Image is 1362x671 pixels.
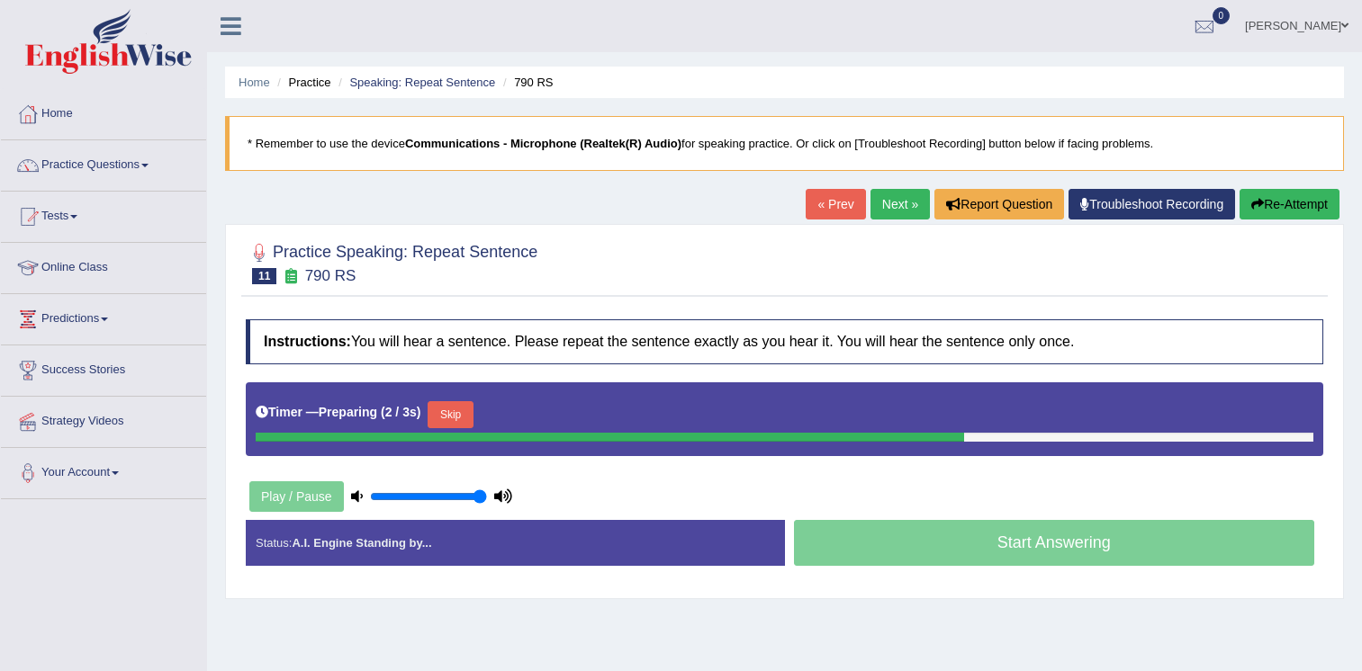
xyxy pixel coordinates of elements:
[428,401,473,428] button: Skip
[1,397,206,442] a: Strategy Videos
[239,76,270,89] a: Home
[381,405,385,419] b: (
[806,189,865,219] a: « Prev
[1,89,206,134] a: Home
[1240,189,1339,219] button: Re-Attempt
[281,268,300,285] small: Exam occurring question
[246,239,537,284] h2: Practice Speaking: Repeat Sentence
[499,74,554,91] li: 790 RS
[264,334,351,349] b: Instructions:
[870,189,930,219] a: Next »
[417,405,421,419] b: )
[1,140,206,185] a: Practice Questions
[934,189,1064,219] button: Report Question
[1213,7,1231,24] span: 0
[1,192,206,237] a: Tests
[319,405,377,419] b: Preparing
[349,76,495,89] a: Speaking: Repeat Sentence
[1,294,206,339] a: Predictions
[1,448,206,493] a: Your Account
[305,267,356,284] small: 790 RS
[252,268,276,284] span: 11
[292,536,431,550] strong: A.I. Engine Standing by...
[1,345,206,390] a: Success Stories
[405,137,681,150] b: Communications - Microphone (Realtek(R) Audio)
[246,520,785,566] div: Status:
[1069,189,1235,219] a: Troubleshoot Recording
[256,406,420,419] h5: Timer —
[225,116,1344,171] blockquote: * Remember to use the device for speaking practice. Or click on [Troubleshoot Recording] button b...
[385,405,417,419] b: 2 / 3s
[1,243,206,288] a: Online Class
[246,319,1323,364] h4: You will hear a sentence. Please repeat the sentence exactly as you hear it. You will hear the se...
[273,74,330,91] li: Practice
